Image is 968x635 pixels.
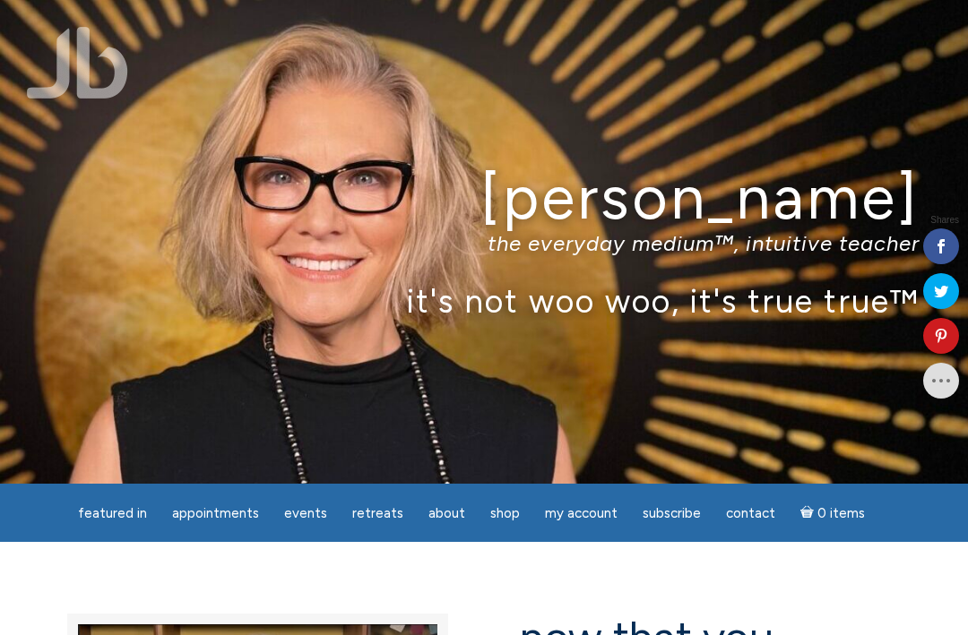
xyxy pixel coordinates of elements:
[428,505,465,521] span: About
[632,496,712,531] a: Subscribe
[534,496,628,531] a: My Account
[480,496,531,531] a: Shop
[545,505,618,521] span: My Account
[930,216,959,225] span: Shares
[726,505,775,521] span: Contact
[490,505,520,521] span: Shop
[48,230,920,256] p: the everyday medium™, intuitive teacher
[418,496,476,531] a: About
[48,281,920,320] p: it's not woo woo, it's true true™
[800,505,817,521] i: Cart
[284,505,327,521] span: Events
[643,505,701,521] span: Subscribe
[715,496,786,531] a: Contact
[817,507,865,520] span: 0 items
[48,164,920,231] h1: [PERSON_NAME]
[790,494,876,531] a: Cart0 items
[78,505,147,521] span: featured in
[67,496,158,531] a: featured in
[352,505,403,521] span: Retreats
[273,496,338,531] a: Events
[27,27,128,99] img: Jamie Butler. The Everyday Medium
[341,496,414,531] a: Retreats
[172,505,259,521] span: Appointments
[161,496,270,531] a: Appointments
